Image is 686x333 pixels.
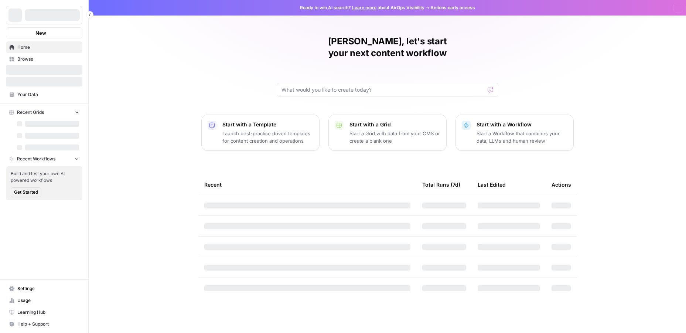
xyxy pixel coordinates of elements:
span: Build and test your own AI powered workflows [11,170,78,184]
span: Help + Support [17,321,79,327]
span: Usage [17,297,79,304]
a: Browse [6,53,82,65]
button: Help + Support [6,318,82,330]
p: Start a Workflow that combines your data, LLMs and human review [477,130,567,145]
span: Get Started [14,189,38,196]
input: What would you like to create today? [281,86,485,94]
a: Usage [6,295,82,306]
span: Your Data [17,91,79,98]
button: Start with a GridStart a Grid with data from your CMS or create a blank one [328,115,447,151]
a: Learn more [352,5,376,10]
button: Recent Workflows [6,153,82,164]
a: Learning Hub [6,306,82,318]
button: Start with a TemplateLaunch best-practice driven templates for content creation and operations [201,115,320,151]
p: Launch best-practice driven templates for content creation and operations [222,130,313,145]
h1: [PERSON_NAME], let's start your next content workflow [277,35,498,59]
span: New [35,29,46,37]
span: Learning Hub [17,309,79,316]
span: Ready to win AI search? about AirOps Visibility [300,4,424,11]
div: Total Runs (7d) [422,174,460,195]
span: Home [17,44,79,51]
span: Recent Workflows [17,156,55,162]
p: Start with a Grid [349,121,440,128]
p: Start a Grid with data from your CMS or create a blank one [349,130,440,145]
button: Get Started [11,187,41,197]
p: Start with a Template [222,121,313,128]
span: Recent Grids [17,109,44,116]
button: Start with a WorkflowStart a Workflow that combines your data, LLMs and human review [455,115,574,151]
p: Start with a Workflow [477,121,567,128]
span: Actions early access [430,4,475,11]
span: Browse [17,56,79,62]
span: Settings [17,285,79,292]
button: New [6,27,82,38]
button: Recent Grids [6,107,82,118]
div: Last Edited [478,174,506,195]
a: Home [6,41,82,53]
a: Settings [6,283,82,295]
a: Your Data [6,89,82,101]
div: Actions [552,174,571,195]
div: Recent [204,174,410,195]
